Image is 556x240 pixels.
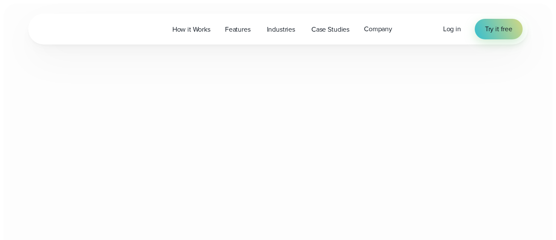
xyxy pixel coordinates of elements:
[475,19,523,39] a: Try it free
[225,24,251,35] span: Features
[267,24,295,35] span: Industries
[485,24,512,34] span: Try it free
[364,24,392,34] span: Company
[304,21,357,38] a: Case Studies
[165,21,218,38] a: How it Works
[172,24,210,35] span: How it Works
[311,24,349,35] span: Case Studies
[443,24,461,34] a: Log in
